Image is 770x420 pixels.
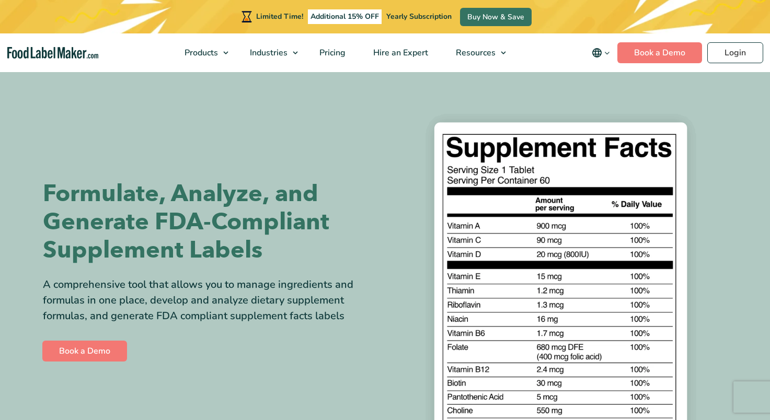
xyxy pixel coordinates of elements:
a: Industries [236,33,303,72]
span: Additional 15% OFF [308,9,382,24]
span: Resources [453,47,497,59]
a: Pricing [306,33,357,72]
a: Products [171,33,234,72]
a: Book a Demo [42,341,127,361]
a: Resources [442,33,511,72]
a: Book a Demo [617,42,702,63]
span: Pricing [316,47,347,59]
span: Hire an Expert [370,47,429,59]
h1: Formulate, Analyze, and Generate FDA-Compliant Supplement Labels [43,180,377,264]
span: Yearly Subscription [386,11,452,21]
a: Login [707,42,763,63]
span: Industries [247,47,289,59]
a: Hire an Expert [360,33,440,72]
a: Buy Now & Save [460,8,532,26]
span: Products [181,47,219,59]
span: Limited Time! [256,11,303,21]
div: A comprehensive tool that allows you to manage ingredients and formulas in one place, develop and... [43,277,377,324]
